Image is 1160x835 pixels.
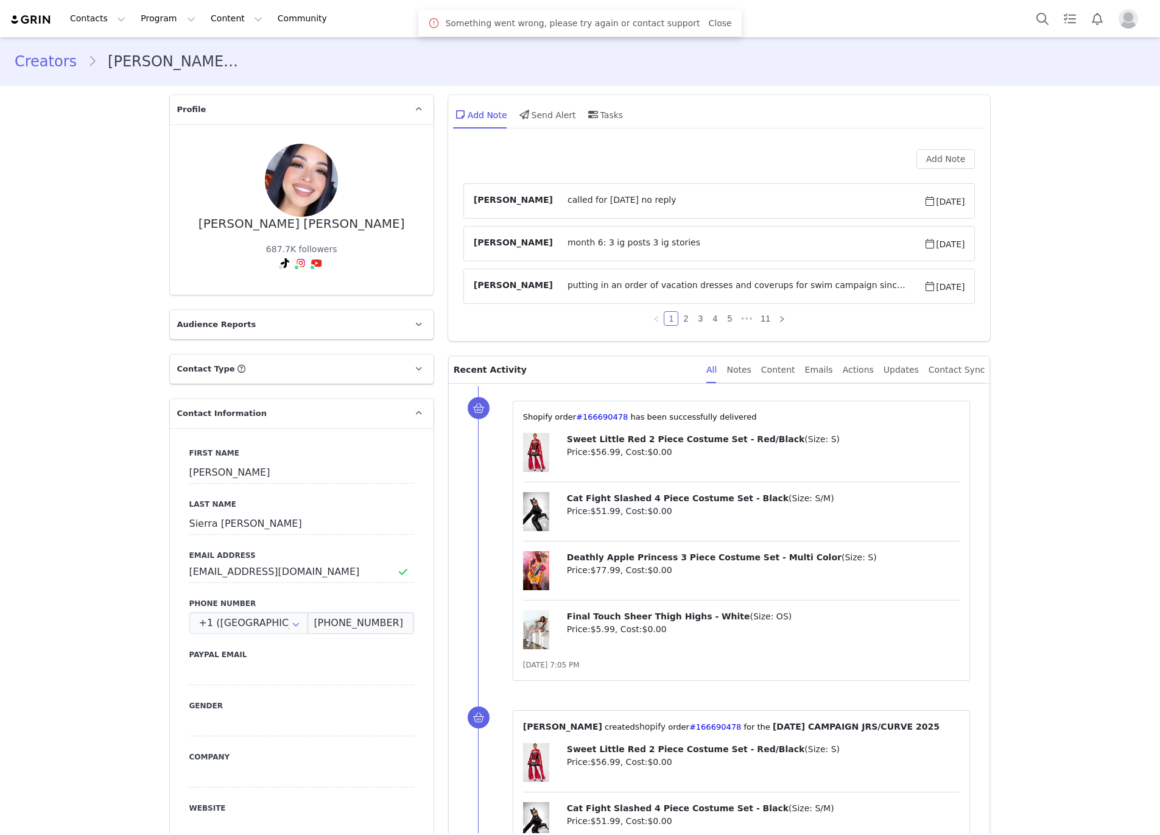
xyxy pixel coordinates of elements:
a: 2 [679,312,692,325]
span: $56.99 [591,757,620,767]
button: Content [203,5,270,32]
span: [DATE] 7:05 PM [523,661,580,669]
button: Profile [1111,9,1150,29]
p: ( ) [567,610,960,623]
span: $0.00 [647,565,672,575]
a: 4 [708,312,722,325]
button: Search [1029,5,1056,32]
span: Contact Information [177,407,267,420]
span: $0.00 [647,757,672,767]
span: [DATE] CAMPAIGN JRS/CURVE 2025 [773,722,940,731]
p: ( ) [567,802,960,815]
img: placeholder-profile.jpg [1119,9,1138,29]
div: Add Note [453,100,507,129]
label: Last Name [189,499,414,510]
span: Size: S [845,552,873,562]
div: United States [189,612,309,634]
span: [PERSON_NAME] [474,236,553,251]
span: ••• [737,311,756,326]
span: $0.00 [647,447,672,457]
span: [PERSON_NAME] [474,194,553,208]
p: ( ) [567,551,960,564]
span: [DATE] [924,279,965,294]
span: $5.99 [591,624,615,634]
span: $77.99 [591,565,620,575]
span: Sweet Little Red 2 Piece Costume Set - Red/Black [567,744,804,754]
span: [PERSON_NAME] [474,279,553,294]
span: putting in an order of vacation dresses and coverups for swim campaign since shes losing baby wei... [553,279,924,294]
span: Size: S/M [792,803,831,813]
a: Creators [15,51,88,72]
span: Final Touch Sheer Thigh Highs - White [567,611,750,621]
button: Program [133,5,203,32]
span: $0.00 [647,816,672,826]
span: Profile [177,104,206,116]
button: Contacts [63,5,133,32]
span: [DATE] [924,236,965,251]
span: Size: S/M [792,493,831,503]
span: Contact Type [177,363,235,375]
p: Price: , Cost: [567,623,960,636]
label: Paypal Email [189,649,414,660]
li: 5 [722,311,737,326]
span: $51.99 [591,506,620,516]
p: ( ) [567,743,960,756]
li: 3 [693,311,708,326]
div: Tasks [586,100,624,129]
span: called for [DATE] no reply [553,194,924,208]
label: Email Address [189,550,414,561]
div: Emails [805,356,833,384]
span: $56.99 [591,447,620,457]
input: Country [189,612,309,634]
button: Add Note [916,149,975,169]
span: Size: S [808,744,837,754]
span: [DATE] [924,194,965,208]
li: 4 [708,311,722,326]
div: Send Alert [517,100,576,129]
span: Cat Fight Slashed 4 Piece Costume Set - Black [567,803,789,813]
span: $0.00 [642,624,667,634]
li: Next Page [775,311,789,326]
span: Size: OS [753,611,789,621]
p: Price: , Cost: [567,564,960,577]
div: 687.7K followers [266,243,337,256]
div: Actions [843,356,874,384]
span: Deathly Apple Princess 3 Piece Costume Set - Multi Color [567,552,842,562]
p: ⁨ ⁩ created⁨ ⁩⁨⁩ order⁨ ⁩ for the ⁨ ⁩ [523,720,960,733]
input: Email Address [189,561,414,583]
div: [PERSON_NAME] [PERSON_NAME] [199,217,405,231]
span: shopify [635,722,666,731]
div: Notes [726,356,751,384]
span: month 6: 3 ig posts 3 ig stories [553,236,924,251]
button: Notifications [1084,5,1111,32]
li: 11 [756,311,775,326]
img: instagram.svg [296,258,306,268]
p: ( ) [567,492,960,505]
a: 5 [723,312,736,325]
a: #166690478 [689,722,741,731]
a: 11 [757,312,774,325]
div: All [706,356,717,384]
p: Price: , Cost: [567,756,960,769]
input: (XXX) XXX-XXXX [308,612,413,634]
a: Community [270,5,340,32]
span: Size: S [808,434,837,444]
label: Company [189,752,414,763]
a: grin logo [10,14,52,26]
i: icon: right [778,315,786,323]
img: 35841f51-da4b-4e5a-ab50-7168dee8772d.jpg [265,144,338,217]
a: #166690478 [576,412,628,421]
a: 1 [664,312,678,325]
a: 3 [694,312,707,325]
li: 2 [678,311,693,326]
li: 1 [664,311,678,326]
span: Sweet Little Red 2 Piece Costume Set - Red/Black [567,434,804,444]
span: ⁨Shopify⁩ order⁨ ⁩ has been successfully delivered [523,412,757,421]
span: Audience Reports [177,319,256,331]
div: Contact Sync [929,356,985,384]
label: First Name [189,448,414,459]
span: $0.00 [647,506,672,516]
label: Website [189,803,414,814]
span: $51.99 [591,816,620,826]
li: Next 5 Pages [737,311,756,326]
